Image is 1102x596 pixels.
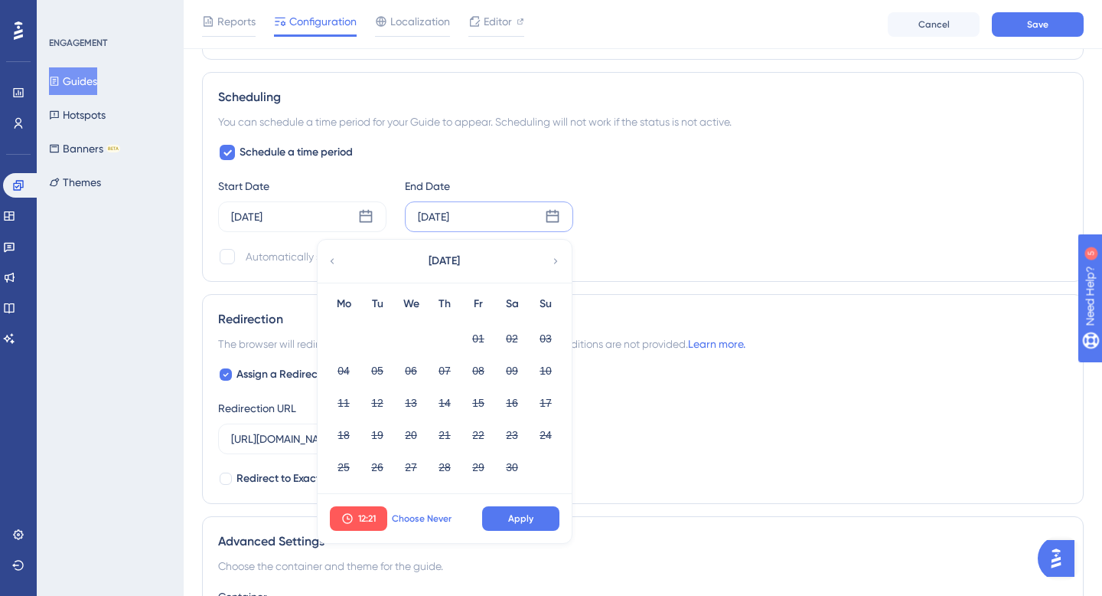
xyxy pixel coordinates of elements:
[327,295,360,313] div: Mo
[367,246,520,277] button: [DATE]
[533,390,559,416] button: 17
[482,506,559,531] button: Apply
[331,454,357,480] button: 25
[398,390,424,416] button: 13
[992,12,1084,37] button: Save
[218,310,1068,329] div: Redirection
[49,67,97,95] button: Guides
[36,4,96,22] span: Need Help?
[461,295,495,313] div: Fr
[465,358,491,384] button: 08
[418,208,449,226] div: [DATE]
[218,532,1068,551] div: Advanced Settings
[465,454,491,480] button: 29
[499,390,525,416] button: 16
[49,37,107,49] div: ENGAGEMENT
[533,358,559,384] button: 10
[918,18,950,31] span: Cancel
[218,113,1068,131] div: You can schedule a time period for your Guide to appear. Scheduling will not work if the status i...
[236,365,357,384] span: Assign a Redirection URL
[499,454,525,480] button: 30
[429,252,460,270] span: [DATE]
[231,431,478,447] input: https://www.example.com/
[398,422,424,448] button: 20
[499,326,525,352] button: 02
[106,8,111,20] div: 5
[49,101,106,129] button: Hotspots
[390,12,450,31] span: Localization
[465,326,491,352] button: 01
[387,506,456,531] button: Choose Never
[1038,535,1084,581] iframe: UserGuiding AI Assistant Launcher
[364,422,390,448] button: 19
[331,390,357,416] button: 11
[218,399,296,418] div: Redirection URL
[394,295,428,313] div: We
[236,470,341,488] span: Redirect to Exact URL
[392,512,452,525] span: Choose Never
[49,135,120,162] button: BannersBETA
[331,358,357,384] button: 04
[499,422,525,448] button: 23
[330,506,387,531] button: 12:21
[533,326,559,352] button: 03
[218,177,386,195] div: Start Date
[432,390,458,416] button: 14
[484,12,512,31] span: Editor
[246,247,561,266] div: Automatically set as “Inactive” when the scheduled period is over.
[499,358,525,384] button: 09
[364,390,390,416] button: 12
[888,12,980,37] button: Cancel
[495,295,529,313] div: Sa
[398,358,424,384] button: 06
[218,335,745,353] span: The browser will redirect to the “Redirection URL” when the Targeting Conditions are not provided.
[364,454,390,480] button: 26
[360,295,394,313] div: Tu
[231,208,262,226] div: [DATE]
[217,12,256,31] span: Reports
[218,88,1068,106] div: Scheduling
[432,422,458,448] button: 21
[688,338,745,350] a: Learn more.
[405,177,573,195] div: End Date
[1027,18,1048,31] span: Save
[358,512,376,525] span: 12:21
[465,390,491,416] button: 15
[240,143,353,162] span: Schedule a time period
[364,358,390,384] button: 05
[508,512,533,525] span: Apply
[465,422,491,448] button: 22
[432,358,458,384] button: 07
[432,454,458,480] button: 28
[49,169,101,196] button: Themes
[398,454,424,480] button: 27
[529,295,562,313] div: Su
[289,12,357,31] span: Configuration
[533,422,559,448] button: 24
[428,295,461,313] div: Th
[218,557,1068,575] div: Choose the container and theme for the guide.
[331,422,357,448] button: 18
[106,145,120,152] div: BETA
